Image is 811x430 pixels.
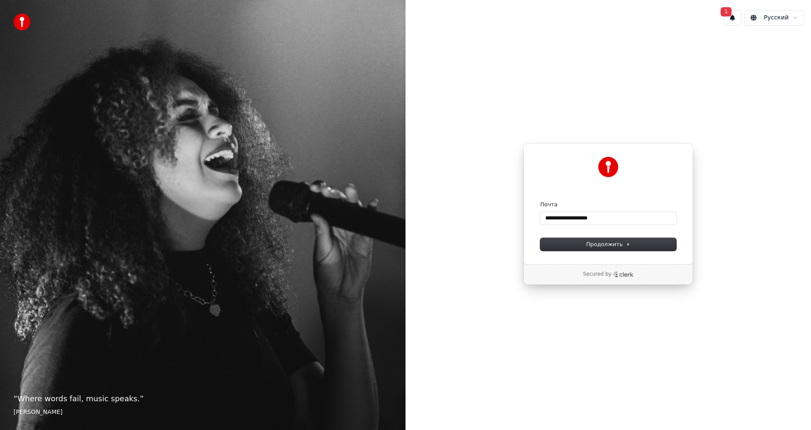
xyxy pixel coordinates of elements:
a: Clerk logo [613,271,634,277]
button: Продолжить [540,238,676,251]
p: Secured by [583,271,611,278]
span: 1 [721,7,732,16]
button: 1 [724,10,741,25]
footer: [PERSON_NAME] [14,408,392,416]
img: Youka [598,157,618,177]
img: youka [14,14,30,30]
label: Почта [540,201,558,208]
span: Продолжить [586,241,631,248]
p: “ Where words fail, music speaks. ” [14,393,392,405]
